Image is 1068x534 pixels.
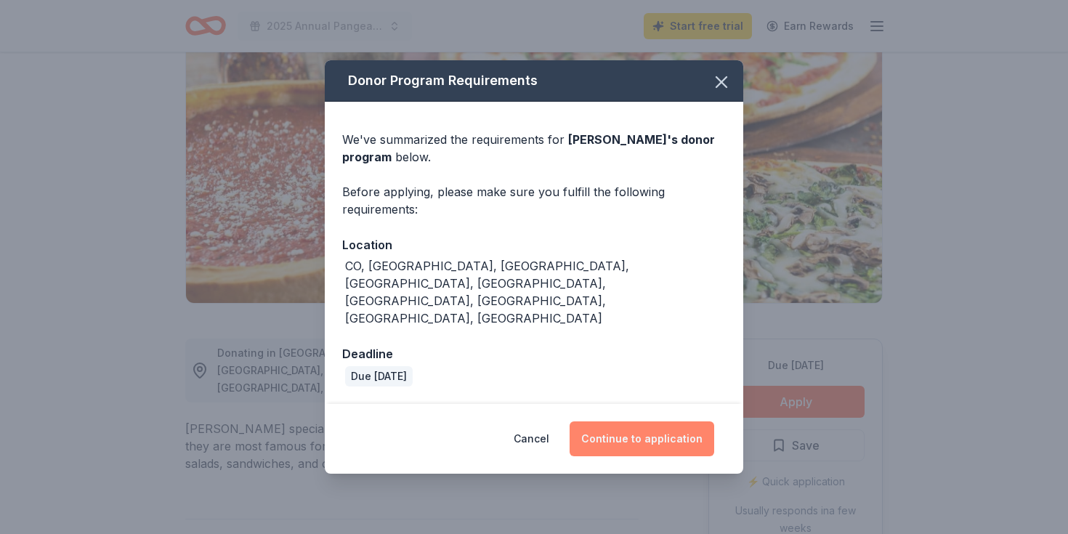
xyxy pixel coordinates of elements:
div: Before applying, please make sure you fulfill the following requirements: [342,183,726,218]
button: Continue to application [570,421,714,456]
button: Cancel [514,421,549,456]
div: Location [342,235,726,254]
div: Deadline [342,344,726,363]
div: Due [DATE] [345,366,413,387]
div: Donor Program Requirements [325,60,743,102]
div: CO, [GEOGRAPHIC_DATA], [GEOGRAPHIC_DATA], [GEOGRAPHIC_DATA], [GEOGRAPHIC_DATA], [GEOGRAPHIC_DATA]... [345,257,726,327]
div: We've summarized the requirements for below. [342,131,726,166]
